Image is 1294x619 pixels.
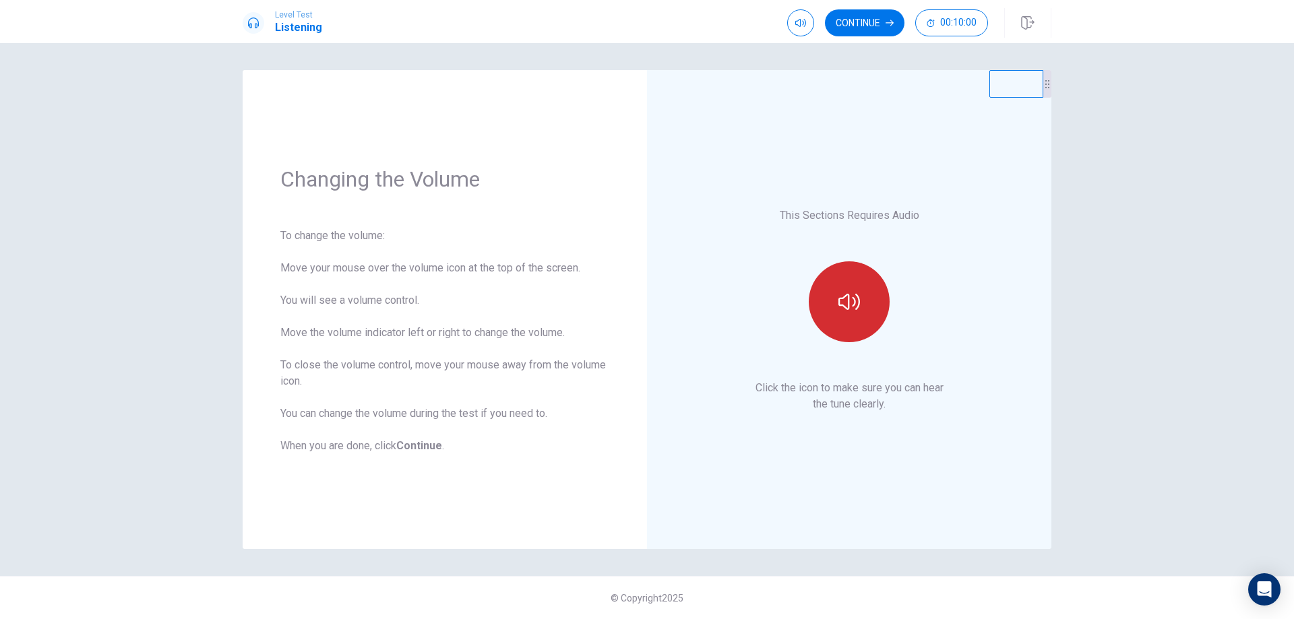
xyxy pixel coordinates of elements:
[275,10,322,20] span: Level Test
[940,18,977,28] span: 00:10:00
[915,9,988,36] button: 00:10:00
[280,166,609,193] h1: Changing the Volume
[1248,573,1281,606] div: Open Intercom Messenger
[275,20,322,36] h1: Listening
[396,439,442,452] b: Continue
[280,228,609,454] div: To change the volume: Move your mouse over the volume icon at the top of the screen. You will see...
[825,9,904,36] button: Continue
[756,380,944,412] p: Click the icon to make sure you can hear the tune clearly.
[780,207,919,224] p: This Sections Requires Audio
[611,593,683,604] span: © Copyright 2025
